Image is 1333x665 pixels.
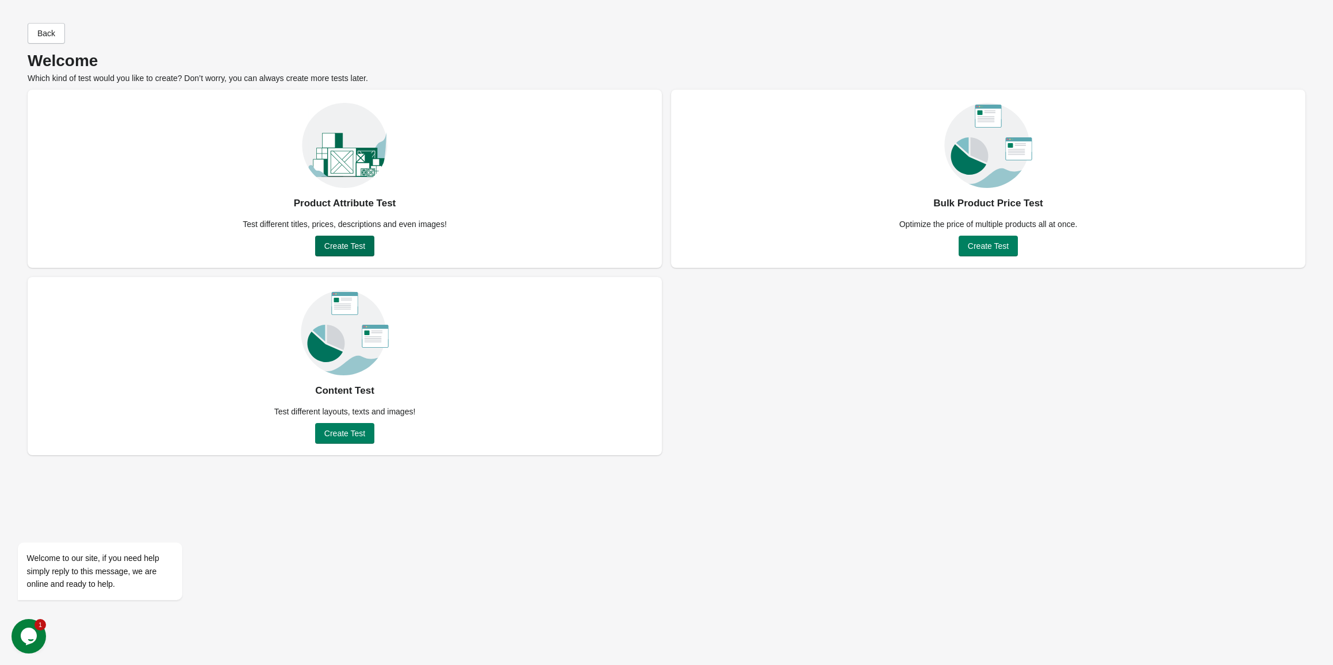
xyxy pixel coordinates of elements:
[315,382,374,400] div: Content Test
[28,55,1305,84] div: Which kind of test would you like to create? Don’t worry, you can always create more tests later.
[28,23,65,44] button: Back
[37,29,55,38] span: Back
[315,423,374,444] button: Create Test
[28,55,1305,67] p: Welcome
[294,194,396,213] div: Product Attribute Test
[12,619,48,654] iframe: chat widget
[236,218,454,230] div: Test different titles, prices, descriptions and even images!
[324,241,365,251] span: Create Test
[968,241,1009,251] span: Create Test
[267,406,423,417] div: Test different layouts, texts and images!
[893,218,1085,230] div: Optimize the price of multiple products all at once.
[12,439,219,613] iframe: chat widget
[959,236,1018,256] button: Create Test
[315,236,374,256] button: Create Test
[933,194,1043,213] div: Bulk Product Price Test
[324,429,365,438] span: Create Test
